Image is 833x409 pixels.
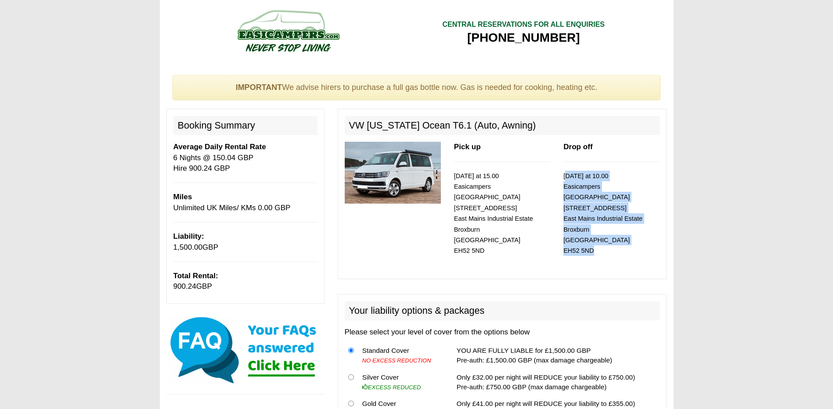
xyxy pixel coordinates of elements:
[173,193,192,201] b: Miles
[454,172,533,255] small: [DATE] at 15.00 Easicampers [GEOGRAPHIC_DATA] [STREET_ADDRESS] East Mains Industrial Estate Broxb...
[173,282,196,291] span: 900.24
[454,143,481,151] b: Pick up
[345,116,660,135] h2: VW [US_STATE] Ocean T6.1 (Auto, Awning)
[453,369,660,395] td: Only £32.00 per night will REDUCE your liability to £750.00) Pre-auth: £750.00 GBP (max damage ch...
[563,143,592,151] b: Drop off
[453,342,660,369] td: YOU ARE FULLY LIABLE for £1,500.00 GBP Pre-auth: £1,500.00 GBP (max damage chargeable)
[345,327,660,337] p: Please select your level of cover from the options below
[359,342,443,369] td: Standard Cover
[173,75,661,100] div: We advise hirers to purchase a full gas bottle now. Gas is needed for cooking, heating etc.
[173,116,317,135] h2: Booking Summary
[345,301,660,320] h2: Your liability options & packages
[442,30,605,46] div: [PHONE_NUMBER]
[563,172,642,255] small: [DATE] at 10.00 Easicampers [GEOGRAPHIC_DATA] [STREET_ADDRESS] East Mains Industrial Estate Broxb...
[173,271,317,292] p: GBP
[236,83,282,92] strong: IMPORTANT
[173,243,203,251] span: 1,500.00
[205,7,371,55] img: campers-checkout-logo.png
[173,143,266,151] b: Average Daily Rental Rate
[359,369,443,395] td: Silver Cover
[173,192,317,213] p: Unlimited UK Miles/ KMs 0.00 GBP
[173,232,204,240] b: Liability:
[362,384,421,391] i: EXCESS REDUCED
[173,231,317,253] p: GBP
[362,357,431,364] i: NO EXCESS REDUCTION
[173,142,317,174] p: 6 Nights @ 150.04 GBP Hire 900.24 GBP
[345,142,441,204] img: 315.jpg
[166,315,325,385] img: Click here for our most common FAQs
[173,272,218,280] b: Total Rental:
[442,20,605,30] div: CENTRAL RESERVATIONS FOR ALL ENQUIRIES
